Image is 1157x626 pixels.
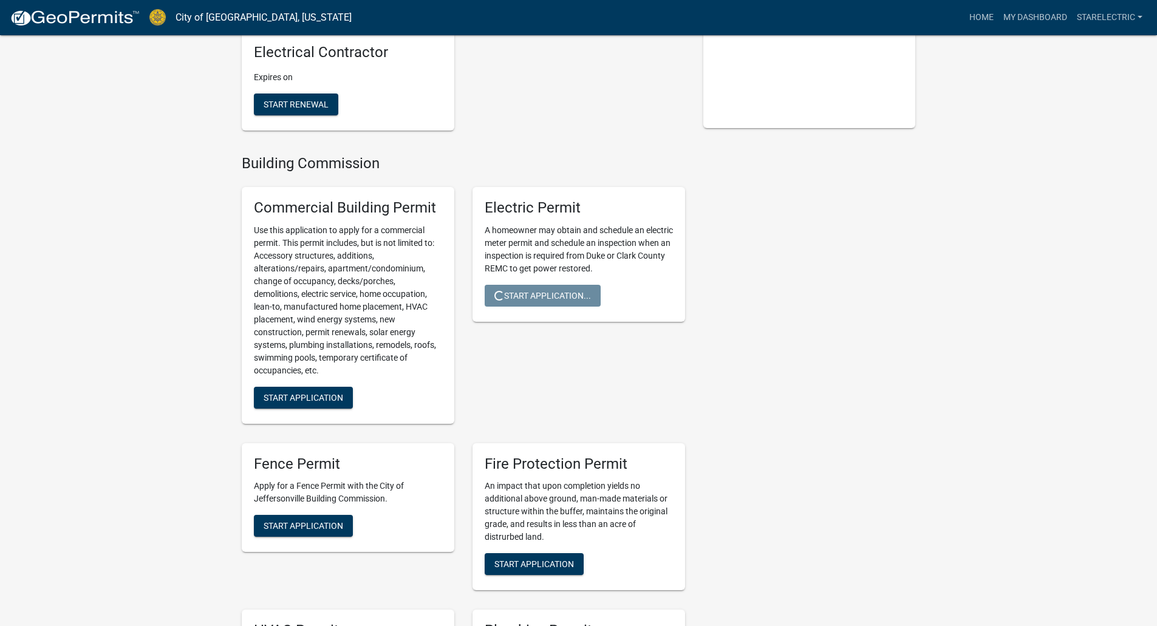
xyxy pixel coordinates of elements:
button: Start Application [485,553,584,575]
span: Start Application [494,559,574,569]
button: Start Application [254,387,353,409]
span: Start Application [264,392,343,402]
img: City of Jeffersonville, Indiana [149,9,166,26]
h5: Fence Permit [254,455,442,473]
a: StarElectric [1072,6,1147,29]
span: Start Application... [494,290,591,300]
a: Home [964,6,998,29]
button: Start Renewal [254,94,338,115]
span: Start Renewal [264,100,329,109]
h5: Commercial Building Permit [254,199,442,217]
h4: Building Commission [242,155,685,172]
span: Start Application [264,521,343,531]
p: Apply for a Fence Permit with the City of Jeffersonville Building Commission. [254,480,442,505]
h5: Electrical Contractor [254,44,442,61]
p: Use this application to apply for a commercial permit. This permit includes, but is not limited t... [254,224,442,377]
h5: Fire Protection Permit [485,455,673,473]
a: My Dashboard [998,6,1072,29]
a: City of [GEOGRAPHIC_DATA], [US_STATE] [176,7,352,28]
h5: Electric Permit [485,199,673,217]
p: A homeowner may obtain and schedule an electric meter permit and schedule an inspection when an i... [485,224,673,275]
button: Start Application [254,515,353,537]
p: Expires on [254,71,442,84]
button: Start Application... [485,285,601,307]
p: An impact that upon completion yields no additional above ground, man-made materials or structure... [485,480,673,543]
